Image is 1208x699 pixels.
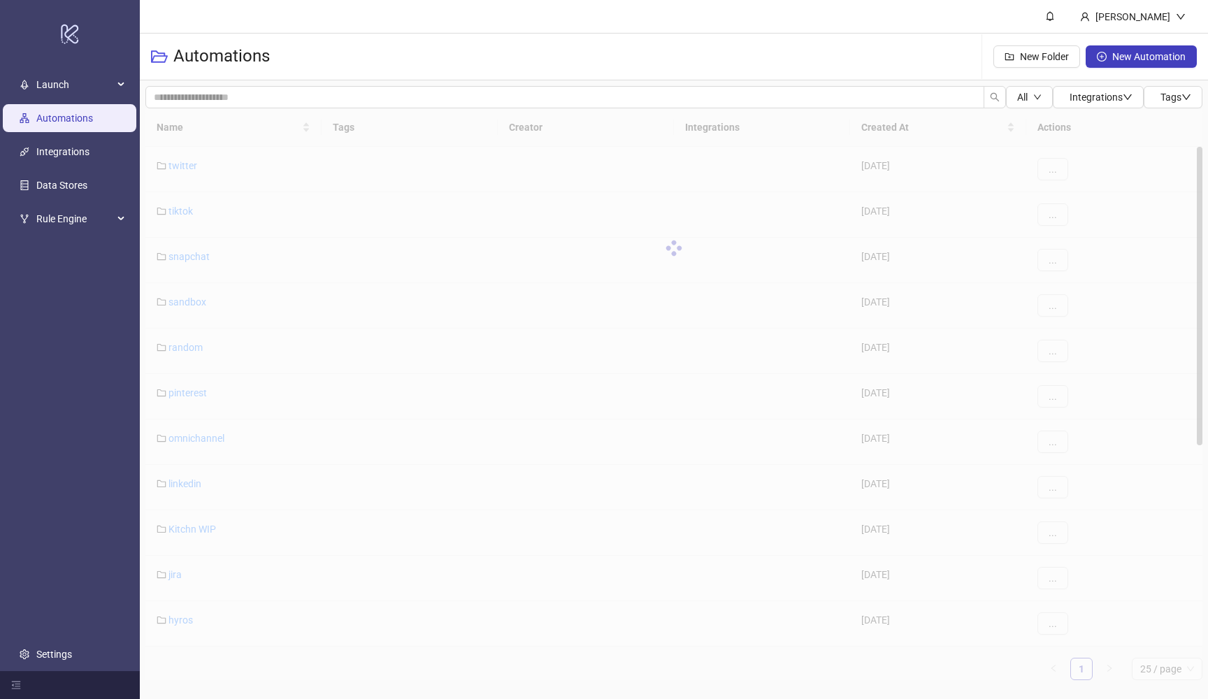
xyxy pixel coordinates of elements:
span: fork [20,214,29,224]
a: Integrations [36,146,89,157]
span: New Automation [1112,51,1186,62]
span: Integrations [1070,92,1132,103]
span: rocket [20,80,29,89]
span: folder-add [1005,52,1014,62]
button: Tagsdown [1144,86,1202,108]
a: Automations [36,113,93,124]
span: user [1080,12,1090,22]
span: down [1123,92,1132,102]
span: down [1181,92,1191,102]
span: New Folder [1020,51,1069,62]
span: down [1033,93,1042,101]
button: New Folder [993,45,1080,68]
span: menu-fold [11,680,21,690]
span: search [990,92,1000,102]
span: All [1017,92,1028,103]
div: [PERSON_NAME] [1090,9,1176,24]
span: bell [1045,11,1055,21]
a: Data Stores [36,180,87,191]
button: New Automation [1086,45,1197,68]
span: down [1176,12,1186,22]
span: folder-open [151,48,168,65]
span: Rule Engine [36,205,113,233]
span: Launch [36,71,113,99]
h3: Automations [173,45,270,68]
span: Tags [1160,92,1191,103]
button: Alldown [1006,86,1053,108]
span: plus-circle [1097,52,1107,62]
button: Integrationsdown [1053,86,1144,108]
a: Settings [36,649,72,660]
